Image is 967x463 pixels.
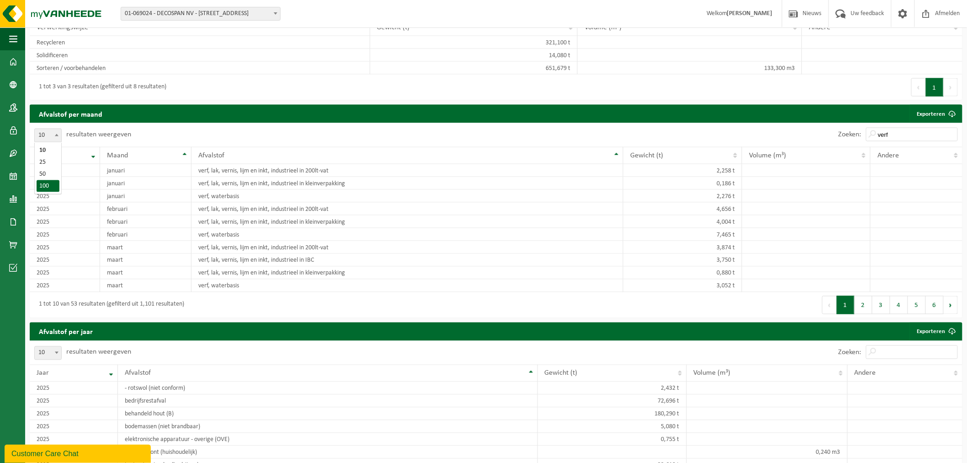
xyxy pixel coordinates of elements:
[34,346,62,360] span: 10
[66,349,131,356] label: resultaten weergeven
[100,228,191,241] td: februari
[623,254,742,267] td: 3,750 t
[30,241,100,254] td: 2025
[118,382,538,395] td: - rotswol (niet conform)
[30,190,100,203] td: 2025
[687,446,848,459] td: 0,240 m3
[910,323,962,341] a: Exporteren
[118,446,538,459] td: hol glas, bont (huishoudelijk)
[538,395,687,408] td: 72,696 t
[191,280,623,292] td: verf, waterbasis
[30,203,100,215] td: 2025
[121,7,280,20] span: 01-069024 - DECOSPAN NV - 8930 MENEN, LAGEWEG 33
[100,164,191,177] td: januari
[37,168,59,180] li: 50
[578,62,802,75] td: 133,300 m3
[30,420,118,433] td: 2025
[910,105,962,123] a: Exporteren
[877,152,899,159] span: Andere
[30,36,370,49] td: Recycleren
[538,433,687,446] td: 0,755 t
[118,433,538,446] td: elektronische apparatuur - overige (OVE)
[100,241,191,254] td: maart
[100,267,191,280] td: maart
[30,49,370,62] td: Solidificeren
[30,62,370,75] td: Sorteren / voorbehandelen
[37,370,49,377] span: Jaar
[30,177,100,190] td: 2025
[30,228,100,241] td: 2025
[100,203,191,215] td: februari
[370,62,578,75] td: 651,679 t
[926,296,944,314] button: 6
[30,382,118,395] td: 2025
[107,152,128,159] span: Maand
[30,164,100,177] td: 2025
[30,408,118,420] td: 2025
[30,395,118,408] td: 2025
[191,190,623,203] td: verf, waterbasis
[623,280,742,292] td: 3,052 t
[35,129,61,142] span: 10
[30,105,112,123] h2: Afvalstof per maand
[30,254,100,267] td: 2025
[191,241,623,254] td: verf, lak, vernis, lijm en inkt, industrieel in 200lt-vat
[191,228,623,241] td: verf, waterbasis
[623,215,742,228] td: 4,004 t
[100,254,191,267] td: maart
[908,296,926,314] button: 5
[749,152,786,159] span: Volume (m³)
[694,370,731,377] span: Volume (m³)
[191,164,623,177] td: verf, lak, vernis, lijm en inkt, industrieel in 200lt-vat
[34,129,62,142] span: 10
[118,420,538,433] td: bodemassen (niet brandbaar)
[35,347,61,360] span: 10
[30,267,100,280] td: 2025
[30,433,118,446] td: 2025
[538,408,687,420] td: 180,290 t
[839,131,861,139] label: Zoeken:
[191,215,623,228] td: verf, lak, vernis, lijm en inkt, industrieel in kleinverpakking
[100,177,191,190] td: januari
[118,408,538,420] td: behandeld hout (B)
[100,215,191,228] td: februari
[125,370,151,377] span: Afvalstof
[623,164,742,177] td: 2,258 t
[623,203,742,215] td: 4,656 t
[100,280,191,292] td: maart
[191,177,623,190] td: verf, lak, vernis, lijm en inkt, industrieel in kleinverpakking
[34,79,166,96] div: 1 tot 3 van 3 resultaten (gefilterd uit 8 resultaten)
[623,241,742,254] td: 3,874 t
[623,267,742,280] td: 0,880 t
[872,296,890,314] button: 3
[545,370,578,377] span: Gewicht (t)
[191,254,623,267] td: verf, lak, vernis, lijm en inkt, industrieel in IBC
[926,78,944,97] button: 1
[839,349,861,356] label: Zoeken:
[911,78,926,97] button: Previous
[66,131,131,138] label: resultaten weergeven
[623,190,742,203] td: 2,276 t
[623,228,742,241] td: 7,465 t
[370,36,578,49] td: 321,100 t
[30,215,100,228] td: 2025
[890,296,908,314] button: 4
[121,7,281,21] span: 01-069024 - DECOSPAN NV - 8930 MENEN, LAGEWEG 33
[944,296,958,314] button: Next
[944,78,958,97] button: Next
[855,370,876,377] span: Andere
[191,267,623,280] td: verf, lak, vernis, lijm en inkt, industrieel in kleinverpakking
[30,323,102,340] h2: Afvalstof per jaar
[37,180,59,192] li: 100
[34,297,184,313] div: 1 tot 10 van 53 resultaten (gefilterd uit 1,101 resultaten)
[727,10,773,17] strong: [PERSON_NAME]
[538,382,687,395] td: 2,432 t
[37,156,59,168] li: 25
[37,145,59,156] li: 10
[100,190,191,203] td: januari
[5,443,153,463] iframe: chat widget
[837,296,855,314] button: 1
[623,177,742,190] td: 0,186 t
[630,152,663,159] span: Gewicht (t)
[118,395,538,408] td: bedrijfsrestafval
